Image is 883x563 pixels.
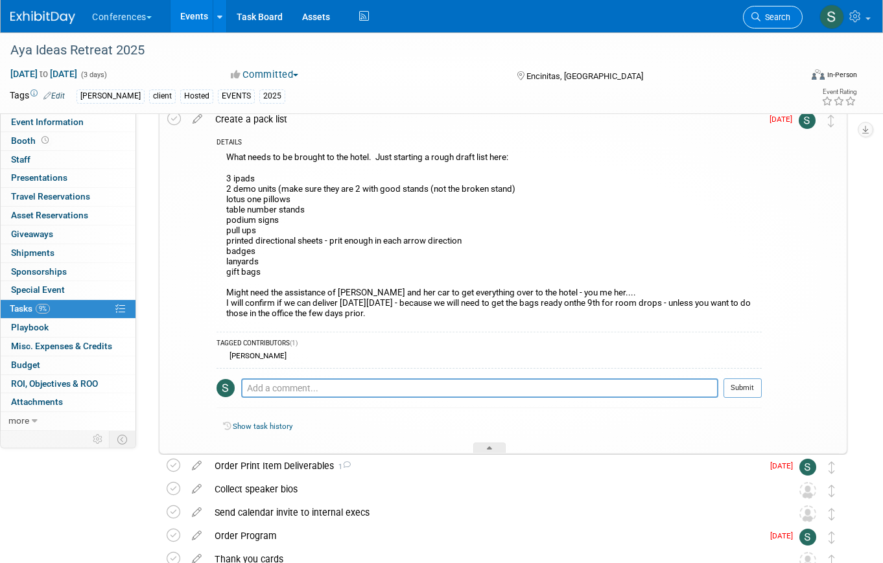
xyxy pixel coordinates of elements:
[829,531,835,544] i: Move task
[799,505,816,522] img: Unassigned
[185,507,208,518] a: edit
[217,149,762,325] div: What needs to be brought to the hotel. Just starting a rough draft list here: 3 ipads 2 demo unit...
[185,530,208,542] a: edit
[743,6,803,29] a: Search
[829,461,835,474] i: Move task
[1,151,135,169] a: Staff
[10,89,65,104] td: Tags
[38,69,50,79] span: to
[226,351,287,360] div: [PERSON_NAME]
[1,281,135,299] a: Special Event
[217,379,235,397] img: Sophie Buffo
[11,247,54,258] span: Shipments
[110,431,136,448] td: Toggle Event Tabs
[10,11,75,24] img: ExhibitDay
[770,461,799,470] span: [DATE]
[6,39,785,62] div: Aya Ideas Retreat 2025
[186,113,209,125] a: edit
[217,339,762,350] div: TAGGED CONTRIBUTORS
[812,69,825,80] img: Format-Inperson.png
[87,431,110,448] td: Personalize Event Tab Strip
[11,341,112,351] span: Misc. Expenses & Credits
[11,135,51,146] span: Booth
[11,191,90,201] span: Travel Reservations
[208,455,762,477] div: Order Print Item Deliverables
[10,303,50,314] span: Tasks
[11,210,88,220] span: Asset Reservations
[290,339,298,347] span: (1)
[1,244,135,262] a: Shipments
[1,225,135,244] a: Giveaways
[233,422,292,431] a: Show task history
[11,229,53,239] span: Giveaways
[180,89,213,103] div: Hosted
[217,138,762,149] div: DETAILS
[208,525,762,547] div: Order Program
[11,117,84,127] span: Event Information
[799,482,816,499] img: Unassigned
[185,460,208,472] a: edit
[799,112,816,129] img: Sophie Buffo
[1,169,135,187] a: Presentations
[526,71,643,81] span: Encinitas, [GEOGRAPHIC_DATA]
[11,360,40,370] span: Budget
[829,508,835,520] i: Move task
[1,207,135,225] a: Asset Reservations
[1,375,135,393] a: ROI, Objectives & ROO
[334,463,351,471] span: 1
[799,459,816,476] img: Sophie Buffo
[36,304,50,314] span: 9%
[11,154,30,165] span: Staff
[80,71,107,79] span: (3 days)
[1,356,135,374] a: Budget
[1,300,135,318] a: Tasks9%
[1,393,135,411] a: Attachments
[77,89,145,103] div: [PERSON_NAME]
[11,322,49,332] span: Playbook
[1,412,135,430] a: more
[218,89,255,103] div: EVENTS
[11,396,63,407] span: Attachments
[10,68,78,80] span: [DATE] [DATE]
[1,188,135,206] a: Travel Reservations
[1,319,135,337] a: Playbook
[208,478,773,500] div: Collect speaker bios
[1,132,135,150] a: Booth
[259,89,285,103] div: 2025
[209,108,762,130] div: Create a pack list
[760,12,790,22] span: Search
[799,529,816,546] img: Sophie Buffo
[1,113,135,132] a: Event Information
[724,378,762,398] button: Submit
[43,91,65,100] a: Edit
[827,70,857,80] div: In-Person
[149,89,176,103] div: client
[39,135,51,145] span: Booth not reserved yet
[11,284,65,295] span: Special Event
[11,378,98,389] span: ROI, Objectives & ROO
[185,483,208,495] a: edit
[828,115,834,127] i: Move task
[226,68,303,82] button: Committed
[1,338,135,356] a: Misc. Expenses & Credits
[821,89,856,95] div: Event Rating
[208,501,773,523] div: Send calendar invite to internal execs
[8,415,29,426] span: more
[11,172,67,183] span: Presentations
[732,67,857,87] div: Event Format
[11,266,67,277] span: Sponsorships
[819,5,844,29] img: Sophie Buffo
[1,263,135,281] a: Sponsorships
[829,485,835,497] i: Move task
[770,115,799,124] span: [DATE]
[770,531,799,540] span: [DATE]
